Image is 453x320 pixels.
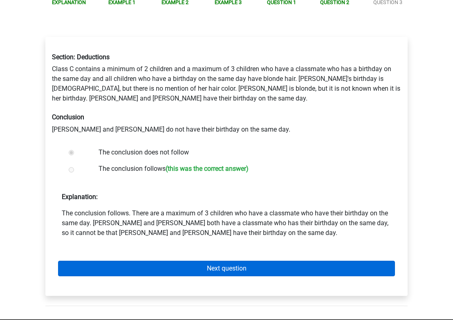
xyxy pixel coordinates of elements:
h6: Section: Deductions [52,53,401,61]
p: The conclusion follows. There are a maximum of 3 children who have a classmate who have their bir... [62,208,391,238]
h6: (this was the correct answer) [166,165,249,172]
strong: Explanation: [62,193,98,201]
h6: Conclusion [52,113,401,121]
label: The conclusion follows [99,164,381,176]
a: Next question [58,261,395,276]
label: The conclusion does not follow [99,148,381,157]
div: Class C contains a minimum of 2 children and a maximum of 3 children who have a classmate who has... [46,47,407,141]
